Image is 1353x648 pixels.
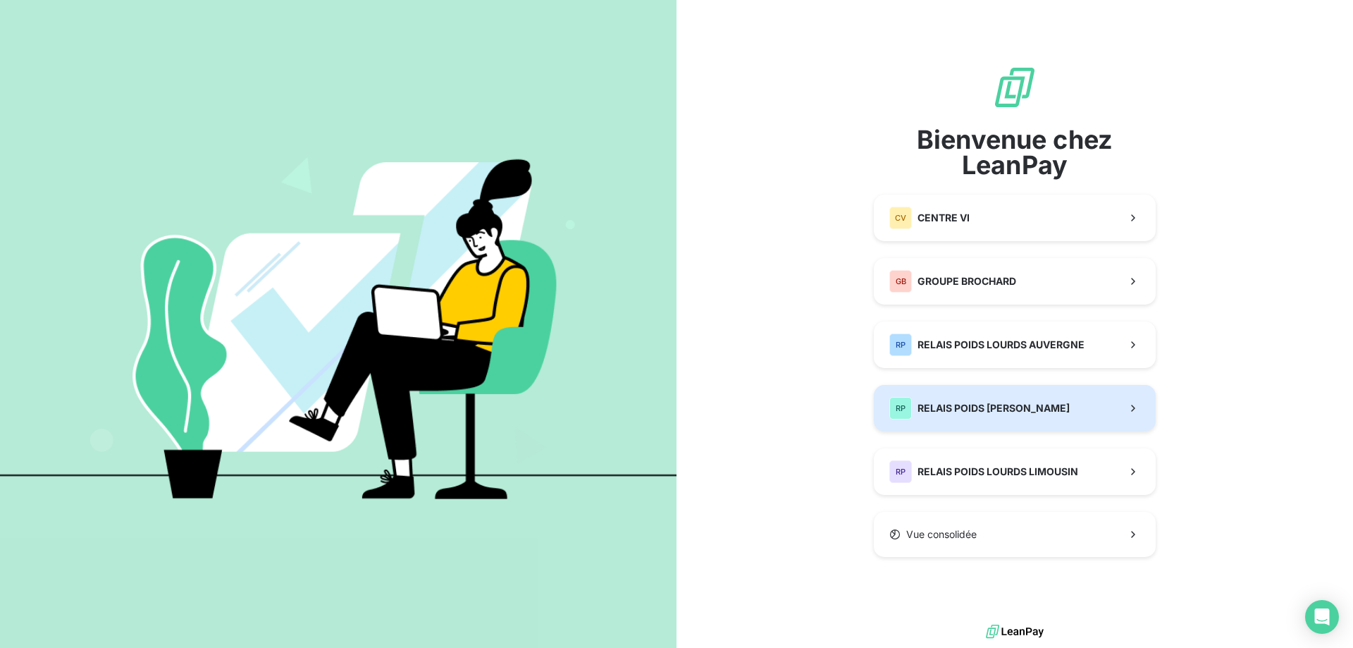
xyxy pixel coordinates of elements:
div: Open Intercom Messenger [1305,600,1339,634]
span: RELAIS POIDS LOURDS AUVERGNE [918,338,1085,352]
div: CV [889,207,912,229]
span: CENTRE VI [918,211,970,225]
div: GB [889,270,912,293]
img: logo sigle [992,65,1037,110]
button: RPRELAIS POIDS LOURDS LIMOUSIN [874,448,1156,495]
span: GROUPE BROCHARD [918,274,1016,288]
div: RP [889,460,912,483]
button: RPRELAIS POIDS LOURDS AUVERGNE [874,322,1156,368]
span: Bienvenue chez LeanPay [874,127,1156,178]
span: RELAIS POIDS [PERSON_NAME] [918,401,1070,415]
button: GBGROUPE BROCHARD [874,258,1156,305]
span: RELAIS POIDS LOURDS LIMOUSIN [918,465,1078,479]
div: RP [889,334,912,356]
button: RPRELAIS POIDS [PERSON_NAME] [874,385,1156,432]
img: logo [986,621,1044,642]
button: CVCENTRE VI [874,195,1156,241]
div: RP [889,397,912,420]
button: Vue consolidée [874,512,1156,557]
span: Vue consolidée [906,527,977,542]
